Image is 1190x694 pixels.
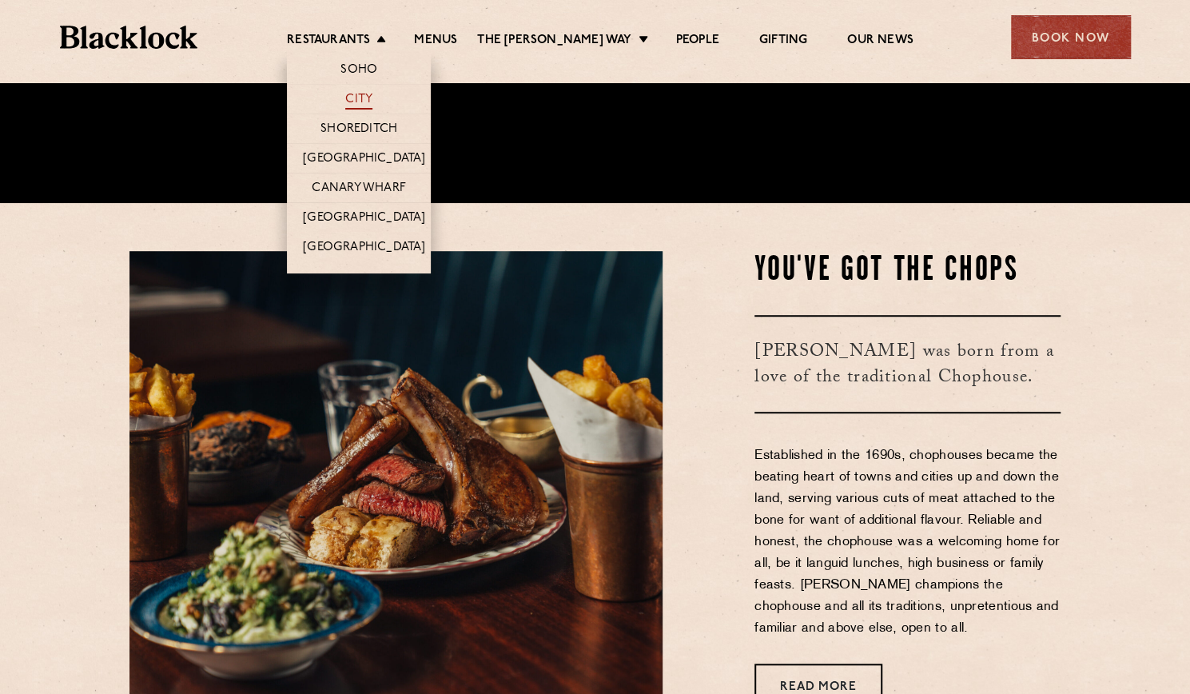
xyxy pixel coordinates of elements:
[303,151,425,169] a: [GEOGRAPHIC_DATA]
[340,62,377,80] a: Soho
[759,33,807,50] a: Gifting
[60,26,198,49] img: BL_Textured_Logo-footer-cropped.svg
[754,445,1061,640] p: Established in the 1690s, chophouses became the beating heart of towns and cities up and down the...
[287,33,370,50] a: Restaurants
[754,315,1061,413] h3: [PERSON_NAME] was born from a love of the traditional Chophouse.
[847,33,913,50] a: Our News
[414,33,457,50] a: Menus
[312,181,405,198] a: Canary Wharf
[303,210,425,228] a: [GEOGRAPHIC_DATA]
[345,92,372,110] a: City
[303,240,425,257] a: [GEOGRAPHIC_DATA]
[754,251,1061,291] h2: You've Got The Chops
[676,33,719,50] a: People
[477,33,631,50] a: The [PERSON_NAME] Way
[1011,15,1131,59] div: Book Now
[320,122,397,139] a: Shoreditch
